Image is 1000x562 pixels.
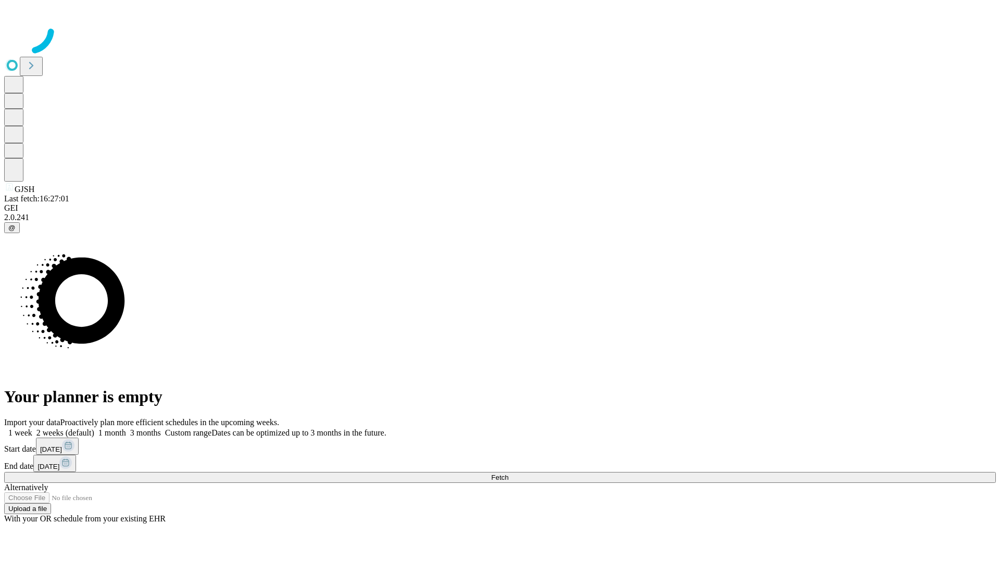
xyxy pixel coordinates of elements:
[211,428,386,437] span: Dates can be optimized up to 3 months in the future.
[4,418,60,427] span: Import your data
[4,203,996,213] div: GEI
[36,438,79,455] button: [DATE]
[4,438,996,455] div: Start date
[15,185,34,194] span: GJSH
[37,463,59,470] span: [DATE]
[4,483,48,492] span: Alternatively
[491,474,508,481] span: Fetch
[40,445,62,453] span: [DATE]
[130,428,161,437] span: 3 months
[4,514,166,523] span: With your OR schedule from your existing EHR
[165,428,211,437] span: Custom range
[8,224,16,232] span: @
[4,455,996,472] div: End date
[60,418,279,427] span: Proactively plan more efficient schedules in the upcoming weeks.
[8,428,32,437] span: 1 week
[4,222,20,233] button: @
[36,428,94,437] span: 2 weeks (default)
[98,428,126,437] span: 1 month
[4,503,51,514] button: Upload a file
[4,194,69,203] span: Last fetch: 16:27:01
[4,213,996,222] div: 2.0.241
[4,387,996,406] h1: Your planner is empty
[33,455,76,472] button: [DATE]
[4,472,996,483] button: Fetch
